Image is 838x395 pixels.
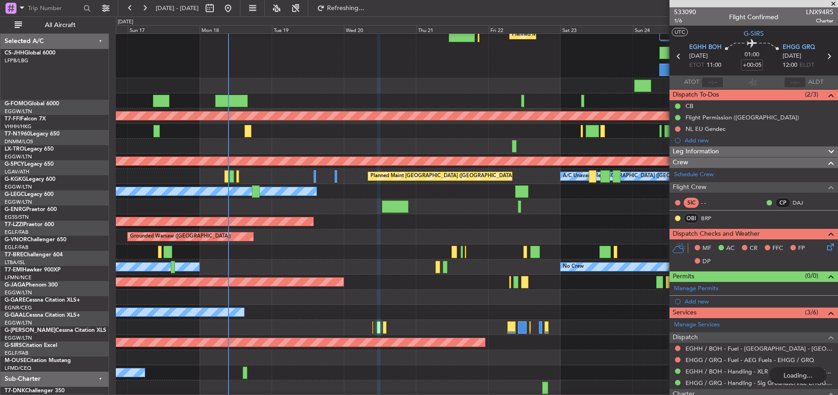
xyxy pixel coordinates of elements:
a: DAJ [793,199,813,207]
span: CS-JHH [5,50,24,56]
button: All Aircraft [10,18,99,32]
a: T7-EMIHawker 900XP [5,267,60,273]
span: G-SIRS [5,343,22,348]
span: (2/3) [805,90,818,99]
div: NL EU Gendec [686,125,725,133]
div: Wed 20 [344,25,416,33]
a: T7-BREChallenger 604 [5,252,63,258]
span: FFC [773,244,783,253]
span: T7-BRE [5,252,23,258]
a: LGAV/ATH [5,168,29,175]
span: G-JAGA [5,282,26,288]
div: Sun 24 [633,25,705,33]
input: --:-- [702,77,724,88]
span: M-OUSE [5,358,27,363]
span: G-GAAL [5,313,26,318]
span: Leg Information [673,146,719,157]
div: Flight Confirmed [729,12,778,22]
span: 11:00 [707,61,721,70]
a: G-SPCYLegacy 650 [5,162,54,167]
span: MF [702,244,711,253]
a: G-VNORChallenger 650 [5,237,66,243]
span: 1/6 [674,17,696,25]
span: G-LEGC [5,192,24,197]
a: EGGW/LTN [5,319,32,326]
span: Dispatch [673,332,698,343]
span: 533090 [674,7,696,17]
div: Add new [685,136,833,144]
span: Services [673,308,697,318]
span: G-VNOR [5,237,27,243]
a: EHGG / GRQ - Fuel - AEG Fuels - EHGG / GRQ [686,356,814,364]
a: LFMD/CEQ [5,365,31,372]
span: G-FOMO [5,101,28,107]
a: EGLF/FAB [5,229,28,236]
div: [DATE] [118,18,133,26]
a: EGLF/FAB [5,350,28,357]
a: T7-N1960Legacy 650 [5,131,60,137]
a: EGGW/LTN [5,199,32,206]
span: All Aircraft [24,22,97,28]
span: G-GARE [5,298,26,303]
button: Refreshing... [313,1,368,16]
a: CS-JHHGlobal 6000 [5,50,55,56]
div: Sun 17 [128,25,200,33]
div: Grounded Warsaw ([GEOGRAPHIC_DATA]) [130,230,231,243]
div: Planned Maint [GEOGRAPHIC_DATA] ([GEOGRAPHIC_DATA]) [512,28,656,42]
a: T7-FFIFalcon 7X [5,116,46,122]
a: VHHH/HKG [5,123,32,130]
a: G-SIRSCitation Excel [5,343,57,348]
input: Trip Number [28,1,81,15]
span: G-ENRG [5,207,26,212]
span: Crew [673,157,688,168]
div: SIC [684,198,699,208]
span: ATOT [684,78,699,87]
a: EGHH / BOH - Handling - XLR Jet Centre EGHH / [DEMOGRAPHIC_DATA] [686,368,833,375]
a: LFPB/LBG [5,57,28,64]
a: EGGW/LTN [5,289,32,296]
a: T7-DNKChallenger 350 [5,388,65,394]
a: EGNR/CEG [5,304,32,311]
span: G-SIRS [744,29,764,38]
span: LNX94RS [806,7,833,17]
a: G-FOMOGlobal 6000 [5,101,59,107]
a: G-[PERSON_NAME]Cessna Citation XLS [5,328,106,333]
div: Add new [685,298,833,305]
span: [DATE] - [DATE] [156,4,199,12]
a: EHGG / GRQ - Handling - Sig Groundservice EHGG / GRQ [686,379,833,387]
a: G-JAGAPhenom 300 [5,282,58,288]
button: UTC [672,28,688,36]
span: 01:00 [745,50,759,60]
div: A/C Unavailable [GEOGRAPHIC_DATA] ([GEOGRAPHIC_DATA]) [563,169,712,183]
div: Sat 23 [560,25,633,33]
span: ELDT [800,61,814,70]
div: - - [701,199,722,207]
a: EGHH / BOH - Fuel - [GEOGRAPHIC_DATA] - [GEOGRAPHIC_DATA] [GEOGRAPHIC_DATA] / [GEOGRAPHIC_DATA] [686,345,833,352]
a: G-GAALCessna Citation XLS+ [5,313,80,318]
span: [DATE] [689,52,708,61]
div: Mon 18 [200,25,272,33]
span: G-[PERSON_NAME] [5,328,55,333]
span: Charter [806,17,833,25]
div: CB [686,102,693,110]
a: EGGW/LTN [5,153,32,160]
span: T7-N1960 [5,131,30,137]
span: 12:00 [783,61,797,70]
a: LX-TROLegacy 650 [5,146,54,152]
a: Schedule Crew [674,170,714,179]
div: Thu 21 [416,25,489,33]
span: EGHH BOH [689,43,722,52]
a: G-LEGCLegacy 600 [5,192,54,197]
div: Flight Permission ([GEOGRAPHIC_DATA]) [686,114,799,121]
a: DNMM/LOS [5,138,33,145]
a: G-KGKGLegacy 600 [5,177,55,182]
span: Dispatch To-Dos [673,90,719,100]
span: Dispatch Checks and Weather [673,229,760,239]
div: Tue 19 [272,25,344,33]
span: T7-EMI [5,267,22,273]
div: Loading... [769,367,827,384]
span: Refreshing... [326,5,365,11]
a: EGGW/LTN [5,108,32,115]
span: EHGG GRQ [783,43,815,52]
a: T7-LZZIPraetor 600 [5,222,54,227]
